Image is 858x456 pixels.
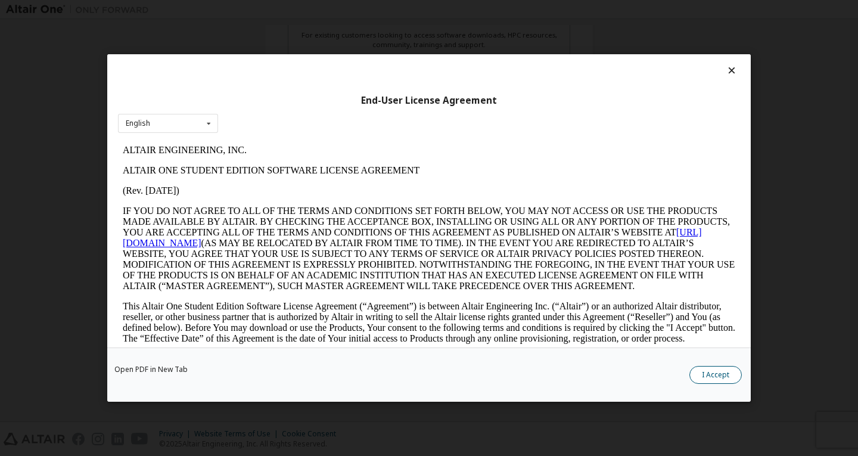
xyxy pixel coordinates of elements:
[5,87,584,108] a: [URL][DOMAIN_NAME]
[5,5,617,15] p: ALTAIR ENGINEERING, INC.
[126,120,150,127] div: English
[5,66,617,151] p: IF YOU DO NOT AGREE TO ALL OF THE TERMS AND CONDITIONS SET FORTH BELOW, YOU MAY NOT ACCESS OR USE...
[118,95,740,107] div: End-User License Agreement
[5,161,617,204] p: This Altair One Student Edition Software License Agreement (“Agreement”) is between Altair Engine...
[5,25,617,36] p: ALTAIR ONE STUDENT EDITION SOFTWARE LICENSE AGREEMENT
[689,366,742,384] button: I Accept
[5,45,617,56] p: (Rev. [DATE])
[114,366,188,373] a: Open PDF in New Tab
